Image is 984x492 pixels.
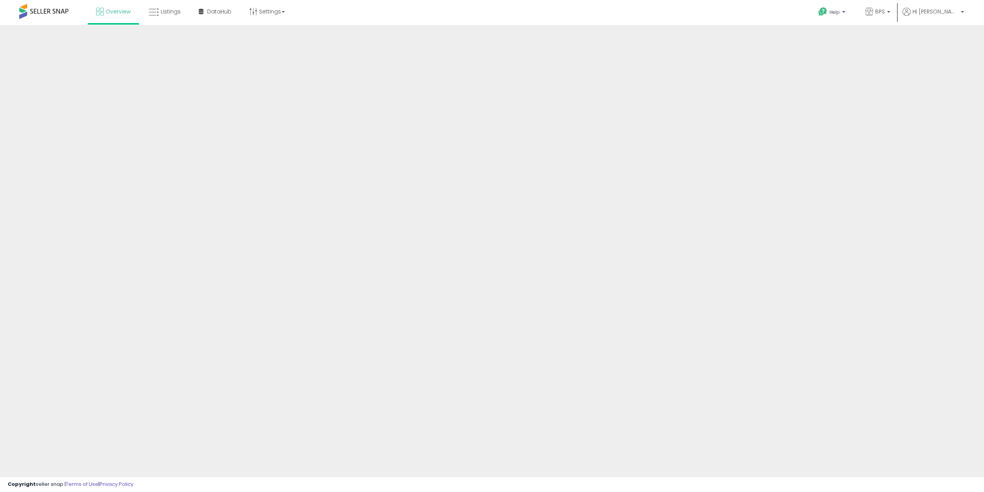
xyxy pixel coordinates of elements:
[903,8,964,25] a: Hi [PERSON_NAME]
[812,1,853,25] a: Help
[875,8,885,15] span: BPS
[161,8,181,15] span: Listings
[106,8,131,15] span: Overview
[913,8,959,15] span: Hi [PERSON_NAME]
[818,7,828,17] i: Get Help
[829,9,840,15] span: Help
[207,8,231,15] span: DataHub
